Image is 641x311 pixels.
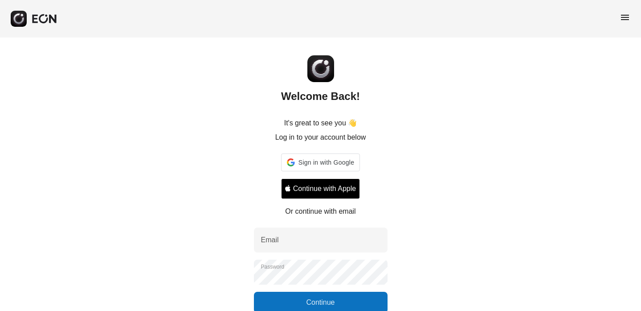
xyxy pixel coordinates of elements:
p: Or continue with email [285,206,355,217]
label: Email [261,235,279,245]
span: Sign in with Google [298,157,354,168]
h2: Welcome Back! [281,89,360,104]
p: Log in to your account below [275,132,366,143]
button: Signin with apple ID [281,178,360,199]
div: Sign in with Google [281,153,360,171]
p: It's great to see you 👋 [284,118,357,129]
label: Password [261,263,285,270]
